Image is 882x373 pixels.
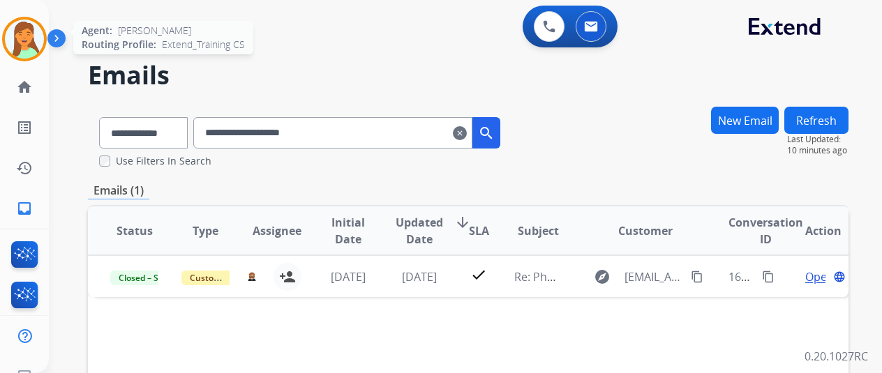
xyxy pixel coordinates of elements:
mat-icon: language [833,271,846,283]
span: Last Updated: [787,134,849,145]
span: Status [117,222,153,239]
span: [DATE] [402,269,437,284]
span: Closed – Solved [110,271,188,285]
span: Conversation ID [728,214,803,248]
span: Customer [618,222,673,239]
mat-icon: person_add [279,268,296,285]
span: Customer Support [181,271,272,285]
span: Open [805,268,834,285]
mat-icon: inbox [16,200,33,217]
span: Extend_Training CS [162,38,245,52]
img: agent-avatar [247,272,256,282]
p: Emails (1) [88,182,149,199]
p: 0.20.1027RC [805,348,868,365]
span: [PERSON_NAME] [118,24,191,38]
span: Subject [518,222,559,239]
th: Action [777,206,849,255]
span: Agent: [82,24,112,38]
span: 10 minutes ago [787,145,849,156]
span: Routing Profile: [82,38,156,52]
mat-icon: arrow_downward [454,214,471,231]
mat-icon: search [478,125,495,142]
mat-icon: check [470,266,487,283]
span: [EMAIL_ADDRESS][DOMAIN_NAME] [625,268,682,285]
label: Use Filters In Search [116,154,211,168]
mat-icon: history [16,160,33,176]
span: Re: Photos Needed [514,269,615,284]
span: Assignee [253,222,301,239]
mat-icon: home [16,79,33,96]
span: [DATE] [331,269,366,284]
span: Updated Date [396,214,443,248]
mat-icon: content_copy [691,271,703,283]
img: avatar [5,20,44,59]
button: New Email [711,107,779,134]
span: Type [193,222,218,239]
mat-icon: list_alt [16,119,33,136]
h2: Emails [88,61,849,89]
mat-icon: clear [453,125,467,142]
mat-icon: content_copy [762,271,775,283]
button: Refresh [784,107,849,134]
span: Initial Date [324,214,373,248]
mat-icon: explore [594,268,611,285]
span: SLA [469,222,489,239]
